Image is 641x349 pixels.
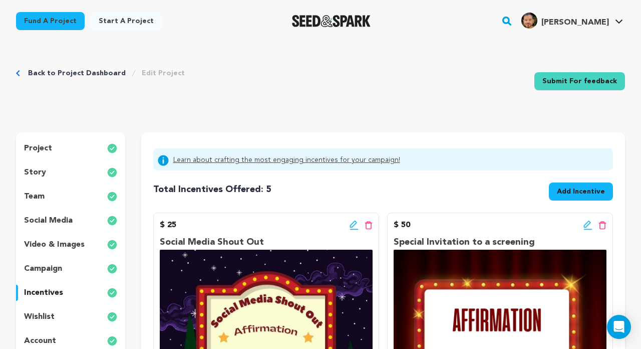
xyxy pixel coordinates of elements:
button: incentives [16,285,125,301]
button: video & images [16,237,125,253]
a: Christopher V.'s Profile [519,11,625,29]
img: check-circle-full.svg [107,287,117,299]
p: campaign [24,263,62,275]
img: check-circle-full.svg [107,335,117,347]
p: $ 25 [160,219,176,231]
img: 11276ac854b4d4f8.jpg [521,13,537,29]
p: Social Media Shout Out [160,235,373,250]
img: check-circle-full.svg [107,239,117,251]
p: story [24,166,46,179]
button: team [16,189,125,205]
a: Back to Project Dashboard [28,68,126,78]
button: project [16,140,125,156]
a: Fund a project [16,12,85,30]
p: $ 50 [394,219,410,231]
img: check-circle-full.svg [107,166,117,179]
p: social media [24,215,73,227]
span: Add Incentive [557,187,605,197]
p: project [24,142,52,154]
p: incentives [24,287,63,299]
div: Breadcrumb [16,68,185,78]
img: check-circle-full.svg [107,263,117,275]
div: Open Intercom Messenger [607,315,631,339]
button: story [16,164,125,181]
a: Learn about crafting the most engaging incentives for your campaign! [173,154,400,166]
img: check-circle-full.svg [107,142,117,154]
p: video & images [24,239,85,251]
button: Add Incentive [549,183,613,201]
a: Edit Project [142,68,185,78]
span: Total Incentives Offered: [153,185,263,194]
p: team [24,191,45,203]
img: check-circle-full.svg [107,191,117,203]
img: check-circle-full.svg [107,311,117,323]
p: account [24,335,56,347]
div: Christopher V.'s Profile [521,13,609,29]
img: check-circle-full.svg [107,215,117,227]
p: Special Invitation to a screening [394,235,606,250]
img: Seed&Spark Logo Dark Mode [292,15,371,27]
span: Christopher V.'s Profile [519,11,625,32]
a: Seed&Spark Homepage [292,15,371,27]
button: social media [16,213,125,229]
span: [PERSON_NAME] [541,19,609,27]
p: wishlist [24,311,55,323]
button: wishlist [16,309,125,325]
a: Start a project [91,12,162,30]
button: campaign [16,261,125,277]
h4: 5 [153,183,271,197]
a: Submit For feedback [534,72,625,90]
button: account [16,333,125,349]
